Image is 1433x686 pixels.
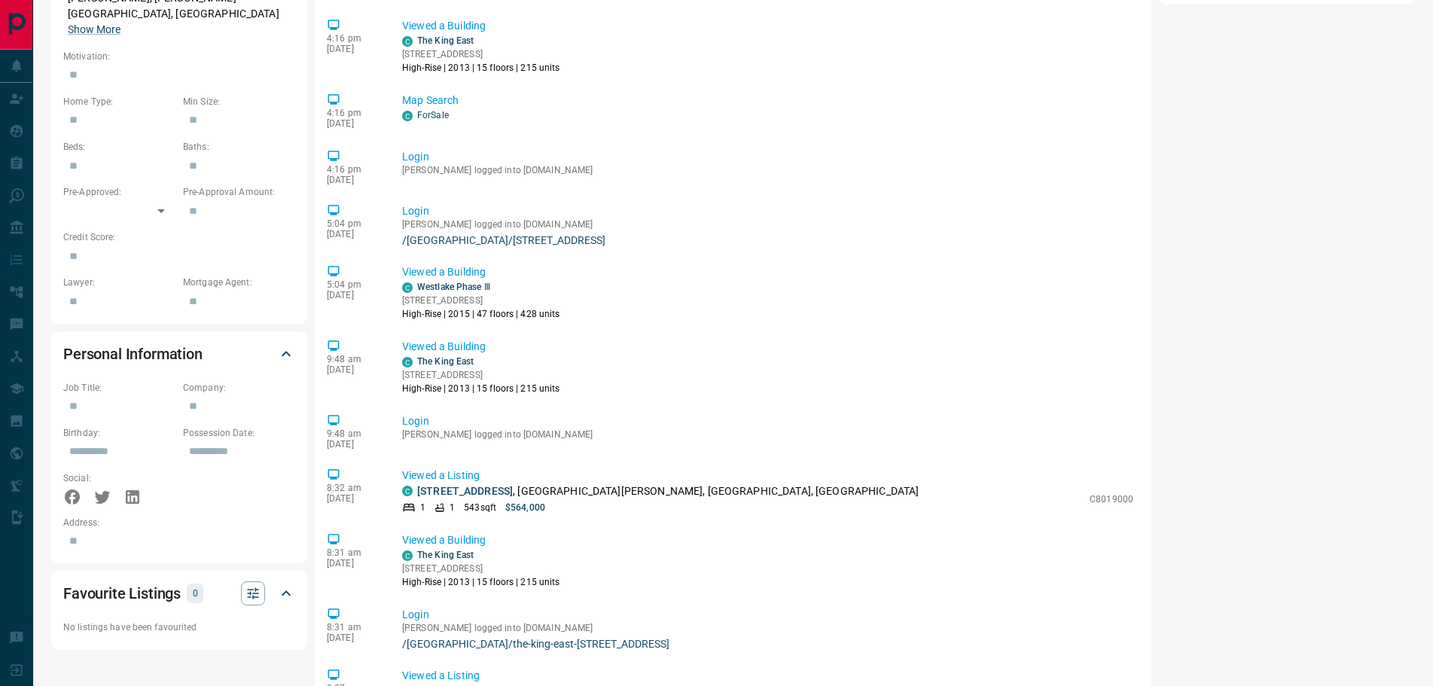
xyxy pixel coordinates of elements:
h2: Favourite Listings [63,581,181,605]
p: Viewed a Building [402,18,1133,34]
p: [STREET_ADDRESS] [402,368,560,382]
div: condos.ca [402,550,413,561]
p: Viewed a Listing [402,468,1133,483]
a: The King East [417,550,474,560]
p: 1 [450,501,455,514]
p: Possession Date: [183,426,295,440]
a: /[GEOGRAPHIC_DATA]/the-king-east-[STREET_ADDRESS] [402,638,1133,650]
p: 4:16 pm [327,108,380,118]
a: [STREET_ADDRESS] [417,485,513,497]
p: [PERSON_NAME] logged into [DOMAIN_NAME] [402,165,1133,175]
div: condos.ca [402,282,413,293]
p: [DATE] [327,175,380,185]
p: Address: [63,516,295,529]
p: Credit Score: [63,230,295,244]
p: 543 sqft [464,501,496,514]
p: Job Title: [63,381,175,395]
p: [PERSON_NAME] logged into [DOMAIN_NAME] [402,623,1133,633]
h2: Personal Information [63,342,203,366]
p: Lawyer: [63,276,175,289]
p: 5:04 pm [327,279,380,290]
p: Mortgage Agent: [183,276,295,289]
p: 8:32 am [327,483,380,493]
p: [DATE] [327,44,380,54]
p: Min Size: [183,95,295,108]
p: [DATE] [327,558,380,569]
p: [STREET_ADDRESS] [402,562,560,575]
button: Show More [68,22,120,38]
a: The King East [417,356,474,367]
p: [DATE] [327,118,380,129]
p: [DATE] [327,493,380,504]
p: Beds: [63,140,175,154]
p: Baths: [183,140,295,154]
p: [DATE] [327,364,380,375]
p: 4:16 pm [327,33,380,44]
p: Home Type: [63,95,175,108]
p: 5:04 pm [327,218,380,229]
a: Westlake Phase Ⅲ [417,282,490,292]
p: , [GEOGRAPHIC_DATA][PERSON_NAME], [GEOGRAPHIC_DATA], [GEOGRAPHIC_DATA] [417,483,919,499]
a: ForSale [417,110,449,120]
p: 0 [191,585,199,602]
p: Login [402,149,1133,165]
p: Motivation: [63,50,295,63]
p: High-Rise | 2013 | 15 floors | 215 units [402,575,560,589]
p: Viewed a Building [402,339,1133,355]
p: Login [402,413,1133,429]
p: High-Rise | 2013 | 15 floors | 215 units [402,382,560,395]
p: [DATE] [327,229,380,239]
p: High-Rise | 2015 | 47 floors | 428 units [402,307,560,321]
p: [PERSON_NAME] logged into [DOMAIN_NAME] [402,219,1133,230]
p: [STREET_ADDRESS] [402,294,560,307]
p: Company: [183,381,295,395]
p: Viewed a Listing [402,668,1133,684]
p: [STREET_ADDRESS] [402,47,560,61]
div: Favourite Listings0 [63,575,295,611]
p: $564,000 [505,501,545,514]
p: Social: [63,471,175,485]
p: Birthday: [63,426,175,440]
p: Viewed a Building [402,532,1133,548]
a: /[GEOGRAPHIC_DATA]/[STREET_ADDRESS] [402,234,1133,246]
div: condos.ca [402,357,413,367]
p: [DATE] [327,633,380,643]
p: No listings have been favourited [63,620,295,634]
p: Login [402,607,1133,623]
a: The King East [417,35,474,46]
p: [DATE] [327,439,380,450]
p: [DATE] [327,290,380,300]
div: condos.ca [402,36,413,47]
p: 1 [420,501,425,514]
div: Personal Information [63,336,295,372]
div: condos.ca [402,111,413,121]
p: High-Rise | 2013 | 15 floors | 215 units [402,61,560,75]
p: Viewed a Building [402,264,1133,280]
p: Map Search [402,93,1133,108]
p: Pre-Approval Amount: [183,185,295,199]
p: Pre-Approved: [63,185,175,199]
p: 8:31 am [327,547,380,558]
p: 8:31 am [327,622,380,633]
p: 9:48 am [327,428,380,439]
p: 4:16 pm [327,164,380,175]
p: C8019000 [1090,492,1133,506]
p: [PERSON_NAME] logged into [DOMAIN_NAME] [402,429,1133,440]
p: Login [402,203,1133,219]
p: 9:48 am [327,354,380,364]
div: condos.ca [402,486,413,496]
